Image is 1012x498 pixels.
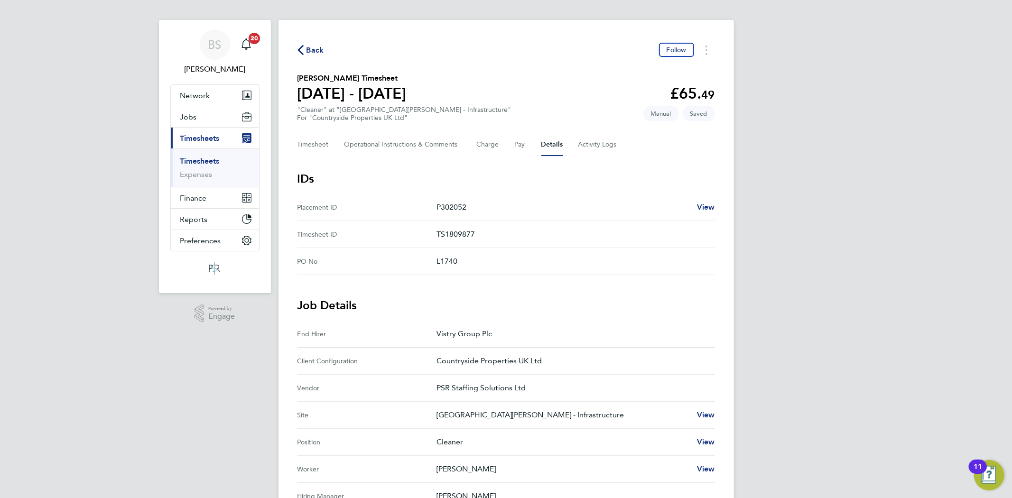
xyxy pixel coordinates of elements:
div: End Hirer [297,328,436,340]
p: TS1809877 [436,229,707,240]
button: Operational Instructions & Comments [344,133,462,156]
button: Jobs [171,106,259,127]
span: Back [306,45,324,56]
button: Open Resource Center, 11 new notifications [974,460,1004,490]
button: Pay [515,133,526,156]
span: Engage [208,313,235,321]
p: L1740 [436,256,707,267]
a: View [697,202,715,213]
span: Finance [180,194,207,203]
button: Preferences [171,230,259,251]
nav: Main navigation [159,20,271,293]
h3: IDs [297,171,715,186]
span: Follow [667,46,687,54]
a: 20 [237,29,256,60]
div: Timesheet ID [297,229,436,240]
span: View [697,410,715,419]
div: PO No [297,256,436,267]
button: Timesheets [171,128,259,148]
div: For "Countryside Properties UK Ltd" [297,114,511,122]
a: Powered byEngage [195,304,235,323]
span: BS [208,38,222,51]
span: This timesheet is Saved. [683,106,715,121]
div: Vendor [297,382,436,394]
div: Position [297,436,436,448]
button: Reports [171,209,259,230]
p: [PERSON_NAME] [436,463,689,475]
div: Client Configuration [297,355,436,367]
app-decimal: £65. [670,84,715,102]
span: 49 [702,88,715,101]
div: Worker [297,463,436,475]
p: Vistry Group Plc [436,328,707,340]
div: Site [297,409,436,421]
span: Network [180,91,210,100]
button: Timesheets Menu [698,43,715,57]
span: Beth Seddon [170,64,260,75]
span: View [697,437,715,446]
a: Go to home page [170,261,260,276]
button: Timesheet [297,133,329,156]
img: psrsolutions-logo-retina.png [206,261,223,276]
span: Reports [180,215,208,224]
p: Cleaner [436,436,689,448]
p: P302052 [436,202,689,213]
button: Charge [477,133,500,156]
button: Details [541,133,563,156]
p: Countryside Properties UK Ltd [436,355,707,367]
a: Timesheets [180,157,220,166]
a: View [697,436,715,448]
button: Back [297,44,324,56]
h3: Job Details [297,298,715,313]
a: BS[PERSON_NAME] [170,29,260,75]
span: Timesheets [180,134,220,143]
h2: [PERSON_NAME] Timesheet [297,73,407,84]
a: View [697,463,715,475]
span: This timesheet was manually created. [643,106,679,121]
div: 11 [974,467,982,479]
button: Follow [659,43,694,57]
div: Placement ID [297,202,436,213]
span: View [697,203,715,212]
h1: [DATE] - [DATE] [297,84,407,103]
span: Powered by [208,304,235,313]
span: Jobs [180,112,197,121]
div: Timesheets [171,148,259,187]
button: Network [171,85,259,106]
div: "Cleaner" at "[GEOGRAPHIC_DATA][PERSON_NAME] - Infrastructure" [297,106,511,122]
a: View [697,409,715,421]
a: Expenses [180,170,213,179]
span: View [697,464,715,473]
span: 20 [249,33,260,44]
p: [GEOGRAPHIC_DATA][PERSON_NAME] - Infrastructure [436,409,689,421]
p: PSR Staffing Solutions Ltd [436,382,707,394]
button: Activity Logs [578,133,618,156]
span: Preferences [180,236,221,245]
button: Finance [171,187,259,208]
